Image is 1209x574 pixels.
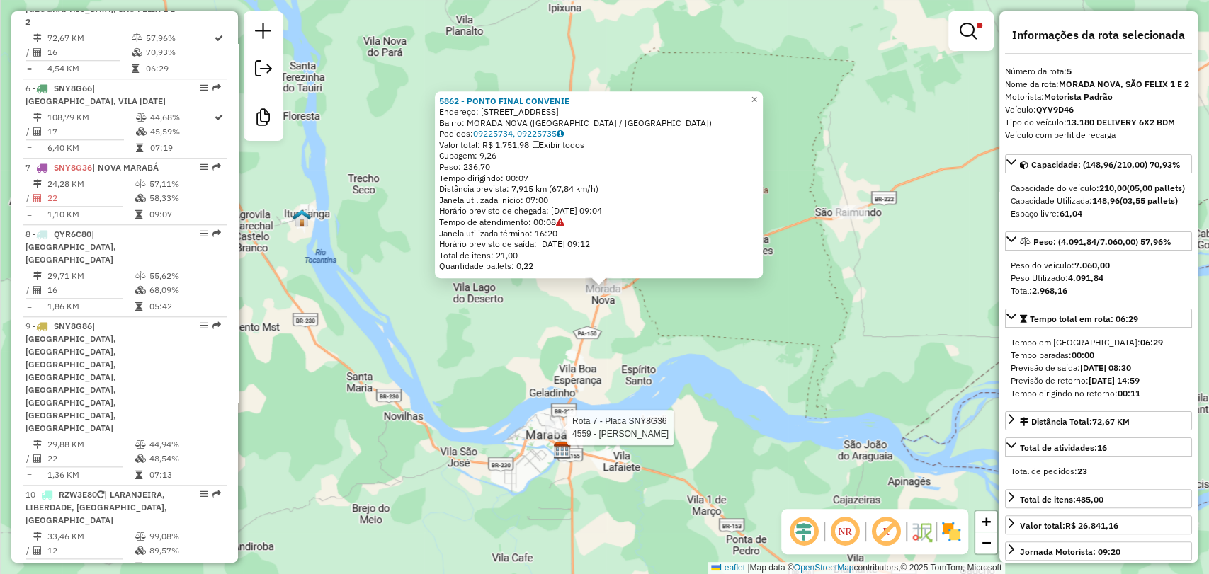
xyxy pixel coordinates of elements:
td: / [25,544,33,558]
span: Ocultar NR [828,515,862,549]
div: Distância prevista: 7,915 km (67,84 km/h) [439,183,759,195]
span: RZW3E80 [59,489,97,500]
a: Zoom out [975,532,997,553]
td: 45,59% [149,125,213,139]
a: Close popup [746,91,763,108]
div: Nome da rota: [1005,78,1192,91]
span: 7 - [25,162,159,173]
strong: 5862 - PONTO FINAL CONVENIE [439,96,569,106]
td: 24,28 KM [47,177,135,191]
span: Peso do veículo: [1011,260,1110,270]
strong: 2.968,16 [1032,285,1067,296]
strong: Motorista Padrão [1044,91,1113,102]
td: 03:08 [149,560,220,574]
strong: 485,00 [1076,494,1103,505]
strong: 5 [1067,66,1072,76]
td: = [25,560,33,574]
em: Rota exportada [212,490,221,498]
td: 29,71 KM [47,269,135,283]
div: Total de itens: [1020,493,1103,506]
span: Capacidade: (148,96/210,00) 70,93% [1031,159,1181,170]
img: Fluxo de ruas [910,520,933,543]
i: % de utilização da cubagem [135,546,146,555]
i: Distância Total [33,532,42,541]
span: Ocultar deslocamento [787,515,821,549]
div: Bairro: MORADA NOVA ([GEOGRAPHIC_DATA] / [GEOGRAPHIC_DATA]) [439,117,759,129]
span: SNY8G86 [54,321,92,331]
td: / [25,283,33,297]
td: 58,33% [149,191,220,205]
span: 6 - [25,83,166,106]
a: Zoom in [975,511,997,532]
div: Endereço: [STREET_ADDRESS] [439,106,759,117]
div: Janela utilizada início: 07:00 [439,195,759,206]
span: | [GEOGRAPHIC_DATA], [GEOGRAPHIC_DATA] [25,229,116,265]
i: Distância Total [33,113,42,122]
strong: QYV9D46 [1036,104,1074,115]
div: Valor total: [1020,520,1118,532]
i: Tempo total em rota [135,210,142,219]
td: / [25,191,33,205]
a: Distância Total:72,67 KM [1005,411,1192,430]
i: Total de Atividades [33,48,42,57]
td: 57,11% [149,177,220,191]
div: Tempo dirigindo no retorno: [1011,387,1186,400]
div: Capacidade Utilizada: [1011,195,1186,207]
td: = [25,207,33,222]
a: Total de itens:485,00 [1005,489,1192,508]
td: 57,96% [144,31,213,45]
a: Leaflet [711,563,745,573]
img: GP7 MARABA [553,441,572,459]
td: 89,57% [149,544,220,558]
div: Peso Utilizado: [1011,272,1186,285]
em: Opções [200,321,208,330]
i: % de utilização da cubagem [135,194,146,202]
i: Tempo total em rota [135,471,142,479]
a: Jornada Motorista: 09:20 [1005,541,1192,561]
div: Quantidade pallets: 0,22 [439,261,759,272]
td: = [25,62,33,76]
td: 1,36 KM [47,468,135,482]
strong: (03,55 pallets) [1120,195,1178,206]
span: 72,67 KM [1092,416,1130,427]
td: 16 [47,283,135,297]
strong: [DATE] 14:59 [1089,375,1140,386]
a: Criar modelo [249,103,278,135]
td: 55,62% [149,269,220,283]
div: Janela utilizada término: 16:20 [439,228,759,239]
strong: 16 [1097,442,1107,453]
a: OpenStreetMap [794,563,854,573]
td: 44,68% [149,110,213,125]
img: ITUPIRANGA [293,209,311,227]
td: 2,79 KM [47,560,135,574]
td: / [25,125,33,139]
strong: 00:11 [1118,388,1140,398]
span: Exibir rótulo [869,515,903,549]
td: 1,10 KM [47,207,135,222]
a: Tempo total em rota: 06:29 [1005,309,1192,328]
i: Tempo total em rota [136,144,143,152]
td: 72,67 KM [47,31,130,45]
img: Exibir/Ocultar setores [940,520,963,543]
div: Tempo dirigindo: 00:07 [439,173,759,184]
span: | LARANJEIRA, LIBERDADE, [GEOGRAPHIC_DATA], [GEOGRAPHIC_DATA] [25,489,167,525]
td: 22 [47,191,135,205]
span: QYR6C80 [54,229,91,239]
div: Previsão de retorno: [1011,374,1186,387]
div: Valor total: R$ 1.751,98 [439,139,759,151]
div: Total de itens: 21,00 [439,250,759,261]
div: Total: [1011,285,1186,297]
span: − [982,534,991,551]
a: Total de atividades:16 [1005,437,1192,457]
span: + [982,512,991,530]
span: | [GEOGRAPHIC_DATA], [GEOGRAPHIC_DATA], [GEOGRAPHIC_DATA], [GEOGRAPHIC_DATA], [GEOGRAPHIC_DATA], ... [25,321,116,433]
strong: 61,04 [1060,208,1082,219]
em: Rota exportada [212,84,221,92]
span: Tempo total em rota: 06:29 [1030,314,1138,324]
span: SNY8G66 [54,83,92,93]
td: / [25,452,33,466]
span: Exibir todos [533,139,584,150]
span: | NOVA MARABÁ [92,162,159,173]
a: 09225734, 09225735 [473,128,564,139]
div: Cubagem: 9,26 [439,151,759,162]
